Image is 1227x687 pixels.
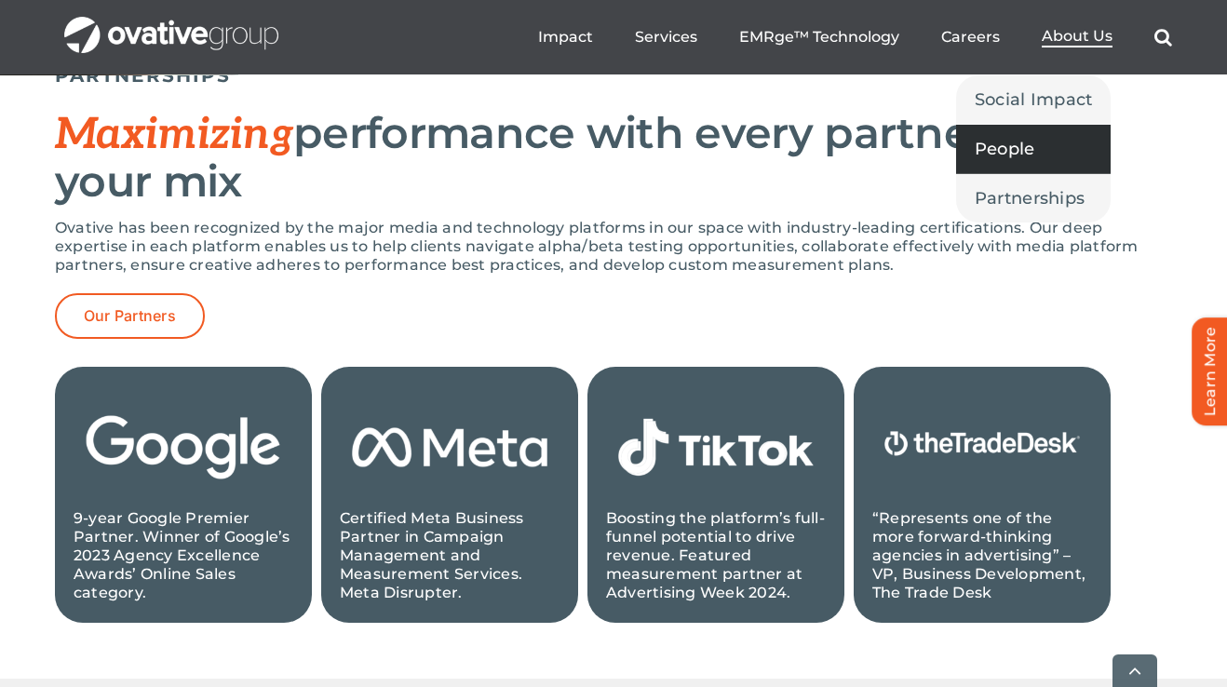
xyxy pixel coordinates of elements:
[739,28,899,47] a: EMRge™ Technology
[975,87,1093,113] span: Social Impact
[55,109,293,161] span: Maximizing
[55,219,1172,275] p: Ovative has been recognized by the major media and technology platforms in our space with industr...
[538,7,1172,67] nav: Menu
[1042,27,1112,46] span: About Us
[55,64,1172,87] h5: PARTNERSHIPS
[74,385,293,509] img: 2
[606,385,826,509] img: 1
[606,509,826,602] p: Boosting the platform’s full-funnel potential to drive revenue. Featured measurement partner at A...
[872,385,1092,509] img: Copy of Untitled Design (1)
[956,75,1112,124] a: Social Impact
[956,125,1112,173] a: People
[1154,28,1172,47] a: Search
[975,136,1035,162] span: People
[956,174,1112,222] a: Partnerships
[340,385,560,509] img: 3
[55,110,1172,205] h2: performance with every partner in your mix
[74,509,293,602] p: 9-year Google Premier Partner. Winner of Google’s 2023 Agency Excellence Awards’ Online Sales cat...
[538,28,593,47] a: Impact
[872,509,1092,602] p: “Represents one of the more forward-thinking agencies in advertising” – VP, Business Development,...
[55,293,205,339] a: Our Partners
[340,509,560,602] p: Certified Meta Business Partner in Campaign Management and Measurement Services. Meta Disrupter.
[64,15,278,33] a: OG_Full_horizontal_WHT
[941,28,1000,47] a: Careers
[975,185,1085,211] span: Partnerships
[84,307,176,325] span: Our Partners
[635,28,697,47] a: Services
[1042,27,1112,47] a: About Us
